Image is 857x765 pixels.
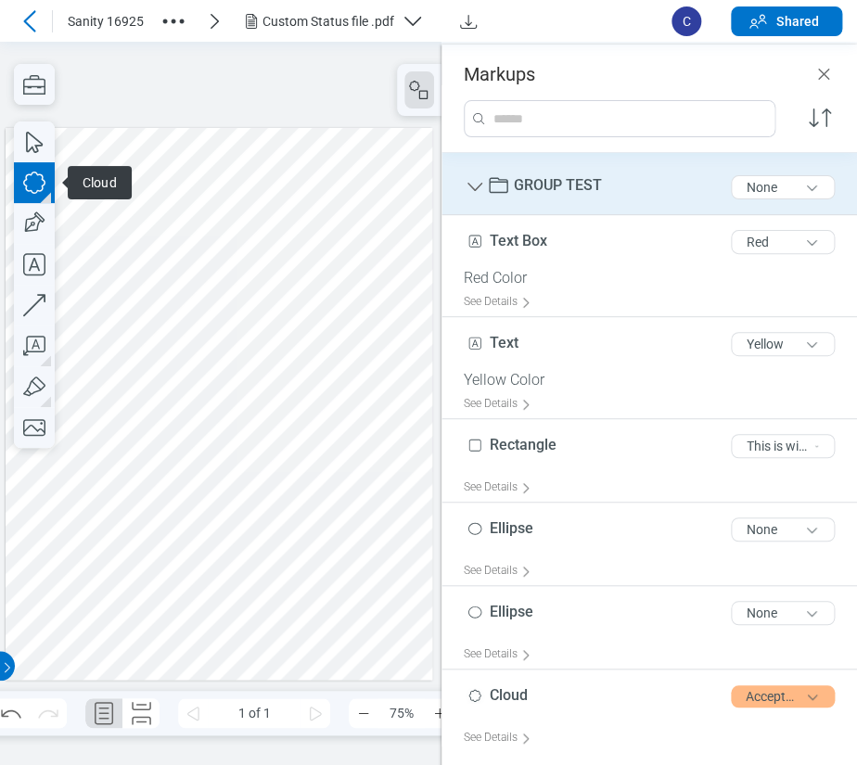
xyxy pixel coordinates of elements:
[731,601,835,625] button: None
[731,332,835,356] button: Yellow
[776,12,819,31] span: Shared
[514,176,602,194] span: GROUP TEST
[68,12,144,31] span: Sanity 16925
[812,63,835,85] button: Close
[425,698,454,728] button: Zoom In
[490,232,547,249] span: Text Box
[490,686,528,704] span: Cloud
[490,436,556,453] span: Rectangle
[672,6,701,36] span: C
[731,517,835,542] button: None
[122,698,160,728] button: Continuous Page Layout
[464,269,850,287] div: Red Color
[731,6,842,36] button: Shared
[464,723,539,752] div: See Details
[85,698,122,728] button: Single Page Layout
[464,63,535,85] h3: Markups
[454,6,483,36] button: Download
[464,287,539,316] div: See Details
[490,334,518,351] span: Text
[731,175,835,199] button: None
[464,389,539,418] div: See Details
[731,685,835,708] button: Accepted
[731,434,835,458] button: This is withoiut Text but have Color
[30,698,67,728] button: Redo
[464,640,539,669] div: See Details
[490,603,533,620] span: Ellipse
[464,176,486,198] button: Group
[490,519,533,537] span: Ellipse
[731,230,835,254] button: Red
[262,12,394,31] div: Custom Status file .pdf
[464,556,539,585] div: See Details
[349,698,378,728] button: Zoom Out
[240,6,439,36] button: Custom Status file .pdf
[464,473,539,502] div: See Details
[208,698,301,728] span: 1 of 1
[378,698,425,728] span: 75%
[464,371,850,389] div: Yellow Color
